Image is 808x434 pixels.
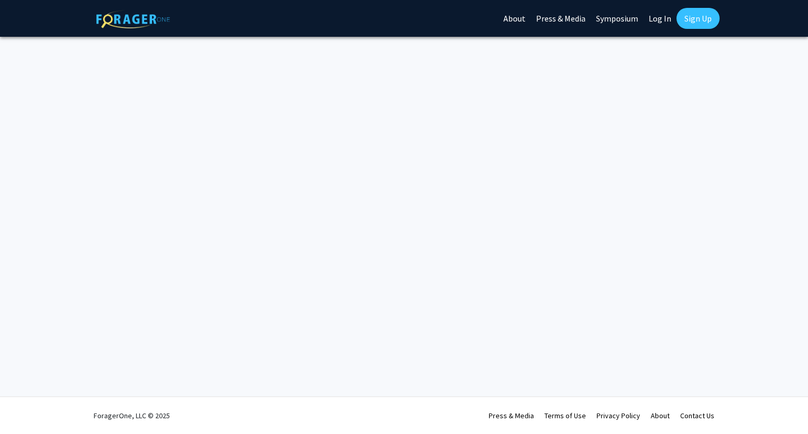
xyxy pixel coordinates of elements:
[489,411,534,420] a: Press & Media
[94,397,170,434] div: ForagerOne, LLC © 2025
[597,411,640,420] a: Privacy Policy
[651,411,670,420] a: About
[680,411,714,420] a: Contact Us
[544,411,586,420] a: Terms of Use
[96,10,170,28] img: ForagerOne Logo
[676,8,720,29] a: Sign Up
